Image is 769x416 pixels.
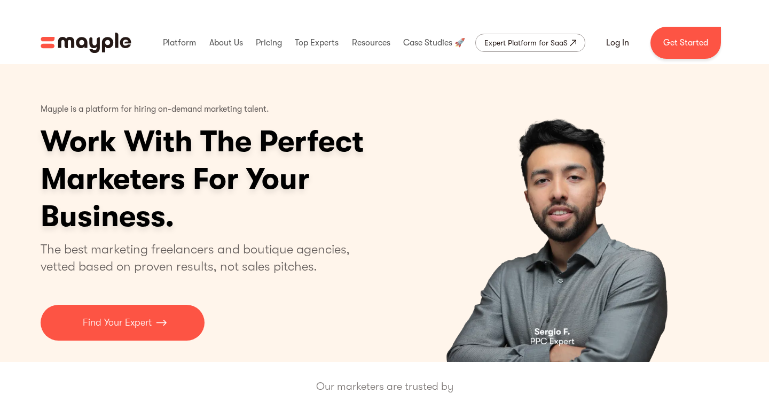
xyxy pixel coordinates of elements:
div: Top Experts [292,26,341,60]
a: Log In [593,30,642,56]
a: Expert Platform for SaaS [475,34,585,52]
p: Mayple is a platform for hiring on-demand marketing talent. [41,96,269,123]
a: Get Started [650,27,721,59]
a: home [41,33,131,53]
div: Platform [160,26,199,60]
p: Find Your Expert [83,315,152,330]
div: Expert Platform for SaaS [484,36,568,49]
p: The best marketing freelancers and boutique agencies, vetted based on proven results, not sales p... [41,241,363,275]
a: Find Your Expert [41,305,205,341]
img: Mayple logo [41,33,131,53]
div: carousel [395,64,728,362]
div: Resources [349,26,393,60]
div: 1 of 4 [395,64,728,362]
div: About Us [207,26,246,60]
div: Pricing [253,26,285,60]
h1: Work With The Perfect Marketers For Your Business. [41,123,446,235]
